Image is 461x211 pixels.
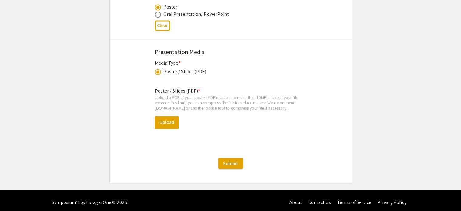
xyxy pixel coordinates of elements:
div: Oral Presentation/ PowerPoint [163,11,229,18]
a: Contact Us [308,199,331,205]
a: Terms of Service [337,199,371,205]
iframe: Chat [5,184,26,206]
span: Submit [223,160,238,166]
div: Poster [163,3,178,11]
button: Clear [155,20,170,30]
div: Upload a PDF of your poster. PDF must be no more than 10MB in size. If your file exceeds this lim... [155,95,306,111]
a: About [289,199,302,205]
a: Privacy Policy [377,199,406,205]
mat-label: Media Type [155,60,181,66]
mat-label: Poster / Slides (PDF) [155,88,200,94]
div: Presentation Media [155,47,306,56]
button: Submit [218,158,243,169]
div: Poster / Slides (PDF) [163,68,206,75]
button: Upload [155,116,179,129]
